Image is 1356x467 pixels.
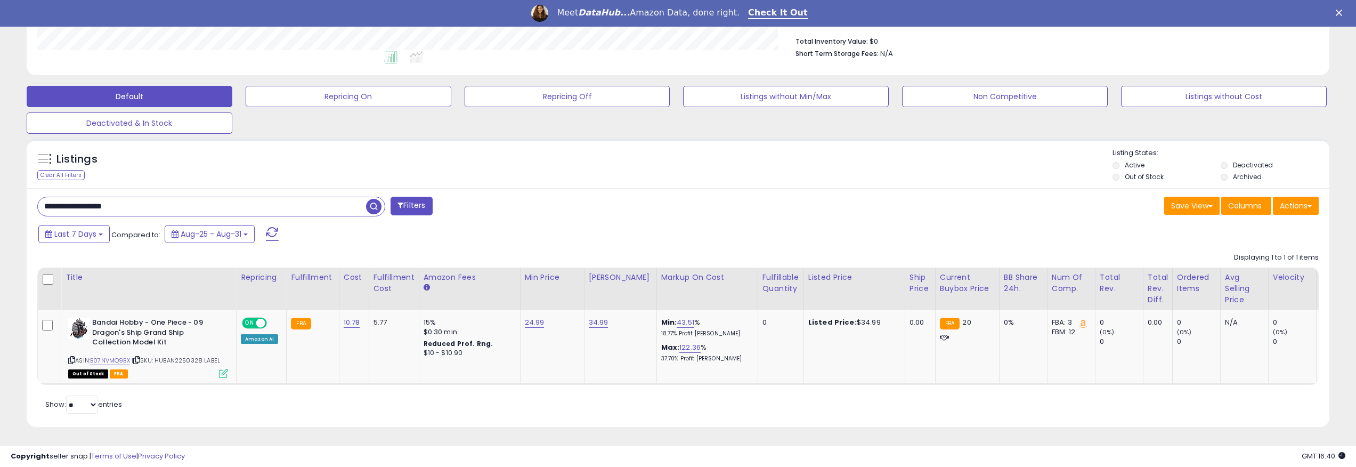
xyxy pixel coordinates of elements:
h5: Listings [56,152,98,167]
span: Show: entries [45,399,122,409]
div: 0 [762,318,795,327]
div: $10 - $10.90 [424,349,512,358]
button: Aug-25 - Aug-31 [165,225,255,243]
b: Reduced Prof. Rng. [424,339,493,348]
b: Short Term Storage Fees: [795,49,879,58]
div: 0% [1004,318,1039,327]
button: Repricing Off [465,86,670,107]
b: Listed Price: [808,317,857,327]
button: Default [27,86,232,107]
div: Amazon AI [241,334,278,344]
button: Repricing On [246,86,451,107]
div: 0.00 [910,318,927,327]
a: Privacy Policy [138,451,185,461]
div: [PERSON_NAME] [589,272,652,283]
div: Ordered Items [1177,272,1216,294]
img: 41lwBOWr-mL._SL40_.jpg [68,318,90,339]
strong: Copyright [11,451,50,461]
div: Fulfillment [291,272,334,283]
span: FBA [110,369,128,379]
b: Total Inventory Value: [795,37,868,46]
label: Active [1125,160,1144,170]
div: 15% [424,318,512,327]
div: Total Rev. Diff. [1148,272,1168,305]
div: 0 [1177,337,1220,347]
div: 5.77 [373,318,411,327]
button: Non Competitive [902,86,1108,107]
div: 0 [1273,337,1316,347]
div: Markup on Cost [661,272,753,283]
button: Actions [1273,197,1319,215]
div: FBA: 3 [1052,318,1087,327]
span: Compared to: [111,230,160,240]
span: N/A [880,49,893,59]
button: Filters [391,197,432,215]
div: Close [1336,10,1346,16]
small: (0%) [1273,328,1288,336]
li: $0 [795,34,1311,47]
span: OFF [265,319,282,328]
div: Num of Comp. [1052,272,1091,294]
span: 20 [962,317,971,327]
div: N/A [1225,318,1260,327]
a: Terms of Use [91,451,136,461]
div: Ship Price [910,272,931,294]
small: (0%) [1100,328,1115,336]
p: 18.77% Profit [PERSON_NAME] [661,330,750,337]
div: FBM: 12 [1052,327,1087,337]
button: Last 7 Days [38,225,110,243]
div: Cost [344,272,364,283]
div: Fulfillable Quantity [762,272,799,294]
div: Repricing [241,272,282,283]
small: (0%) [1177,328,1192,336]
button: Listings without Cost [1121,86,1327,107]
a: 122.36 [679,342,701,353]
span: 2025-09-8 16:40 GMT [1302,451,1345,461]
div: $34.99 [808,318,897,327]
a: 24.99 [525,317,545,328]
div: 0 [1273,318,1316,327]
div: 0 [1100,318,1143,327]
div: 0 [1100,337,1143,347]
span: | SKU: HUBAN2250328 LABEL [132,356,220,365]
div: Title [66,272,232,283]
div: Amazon Fees [424,272,516,283]
a: Check It Out [748,7,808,19]
div: BB Share 24h. [1004,272,1043,294]
span: All listings that are currently out of stock and unavailable for purchase on Amazon [68,369,108,379]
span: Last 7 Days [54,229,96,239]
b: Max: [661,342,680,352]
button: Save View [1164,197,1220,215]
img: Profile image for Georgie [531,5,548,22]
div: % [661,318,750,337]
div: seller snap | | [11,452,185,462]
div: Clear All Filters [37,170,85,180]
b: Min: [661,317,677,327]
a: 34.99 [589,317,608,328]
div: Current Buybox Price [940,272,995,294]
small: FBA [291,318,311,329]
div: Velocity [1273,272,1312,283]
label: Archived [1233,172,1262,181]
small: FBA [940,318,960,329]
div: Avg Selling Price [1225,272,1264,305]
a: 43.51 [677,317,694,328]
div: Fulfillment Cost [373,272,415,294]
p: 37.70% Profit [PERSON_NAME] [661,355,750,363]
a: 10.78 [344,317,360,328]
div: Min Price [525,272,580,283]
div: Total Rev. [1100,272,1139,294]
label: Out of Stock [1125,172,1164,181]
b: Bandai Hobby - One Piece - 09 Dragon's Ship Grand Ship Collection Model Kit [92,318,222,350]
label: Deactivated [1233,160,1273,170]
div: $0.30 min [424,327,512,337]
div: % [661,343,750,363]
i: DataHub... [578,7,630,18]
button: Columns [1221,197,1271,215]
div: Meet Amazon Data, done right. [557,7,740,18]
span: Aug-25 - Aug-31 [181,229,241,239]
small: Amazon Fees. [424,283,430,293]
span: Columns [1228,200,1262,211]
div: 0.00 [1148,318,1164,327]
a: B07NVMQ9BX [90,356,130,365]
